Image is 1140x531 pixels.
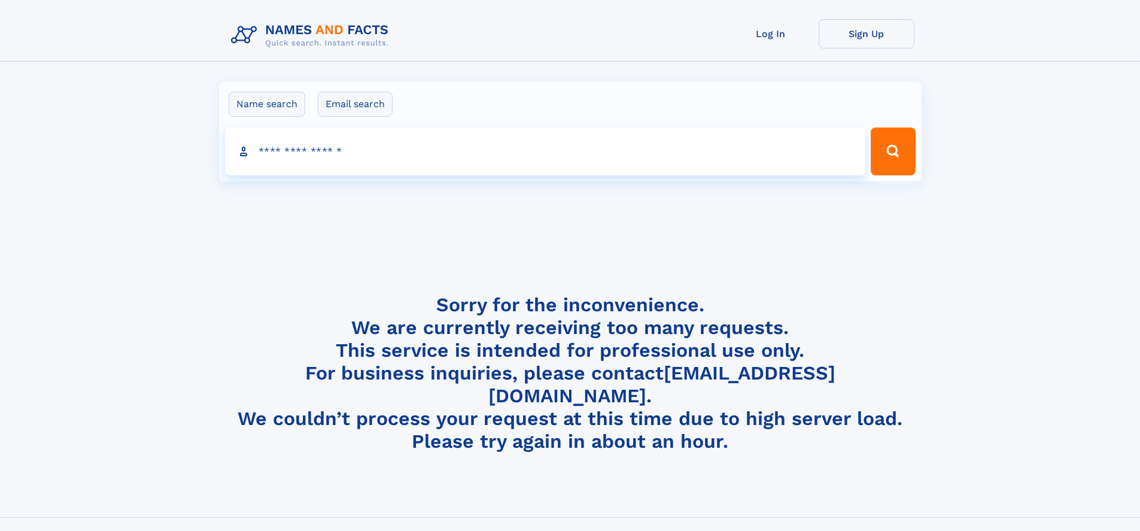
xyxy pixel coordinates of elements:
[488,362,835,407] a: [EMAIL_ADDRESS][DOMAIN_NAME]
[871,128,915,175] button: Search Button
[229,92,305,117] label: Name search
[225,128,866,175] input: search input
[318,92,393,117] label: Email search
[723,19,819,48] a: Log In
[226,293,914,453] h4: Sorry for the inconvenience. We are currently receiving too many requests. This service is intend...
[226,19,399,51] img: Logo Names and Facts
[819,19,914,48] a: Sign Up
